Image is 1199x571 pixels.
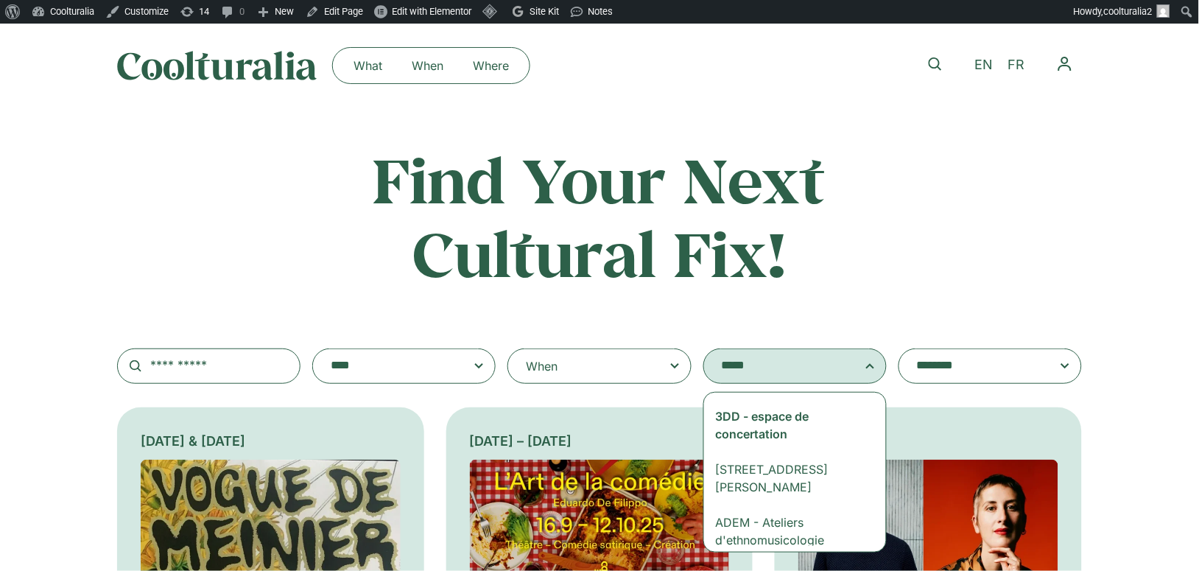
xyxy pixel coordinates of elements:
a: When [397,54,458,77]
a: Where [458,54,524,77]
span: FR [1008,57,1025,73]
a: What [339,54,397,77]
nav: Menu [339,54,524,77]
a: EN [968,55,1001,76]
span: EN [975,57,994,73]
div: 3DD - espace de concertation [716,407,864,443]
textarea: Search [722,356,840,376]
div: ADEM - Ateliers d'ethnomusicologie [716,514,864,549]
h2: Find Your Next Cultural Fix! [310,143,889,290]
nav: Menu [1048,47,1082,81]
div: [DATE] 10:30 [798,431,1058,451]
span: Edit with Elementor [392,6,471,17]
div: [DATE] – [DATE] [470,431,730,451]
a: FR [1001,55,1033,76]
button: Menu Toggle [1048,47,1082,81]
textarea: Search [917,356,1035,376]
span: Site Kit [530,6,559,17]
textarea: Search [331,356,449,376]
div: [DATE] & [DATE] [141,431,401,451]
div: When [526,357,558,375]
span: coolturalia2 [1104,6,1153,17]
div: [STREET_ADDRESS][PERSON_NAME] [716,460,864,496]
